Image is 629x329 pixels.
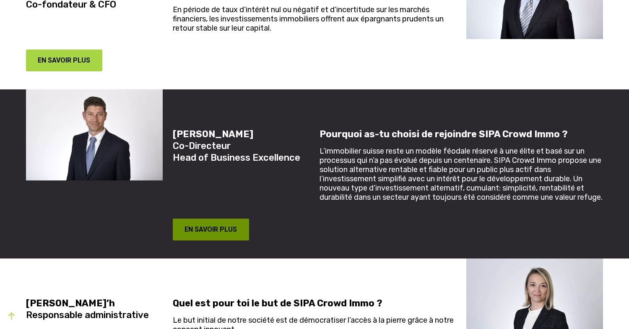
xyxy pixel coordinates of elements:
[26,298,115,309] strong: [PERSON_NAME]’h
[26,298,163,321] h5: Responsable administrative
[587,289,629,329] iframe: Chat Widget
[26,50,102,71] button: EN SAVOIR PLUS
[320,128,568,140] strong: Pourquoi as-tu choisi de rejoindre SIPA Crowd Immo ?
[173,128,309,164] h5: Co-Directeur Head of Business Excellence
[320,146,603,202] p: L’immobilier suisse reste un modèle féodale réservé à une élite et basé sur un processus qui n’a ...
[173,5,456,33] p: En période de taux d’intérêt nul ou négatif et d’incertitude sur les marchés financiers, les inve...
[173,298,382,309] strong: Quel est pour toi le but de SIPA Crowd Immo ?
[173,128,253,140] strong: [PERSON_NAME]
[173,219,249,240] button: EN SAVOIR PLUS
[587,289,629,329] div: Widget de chat
[26,89,163,181] img: Team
